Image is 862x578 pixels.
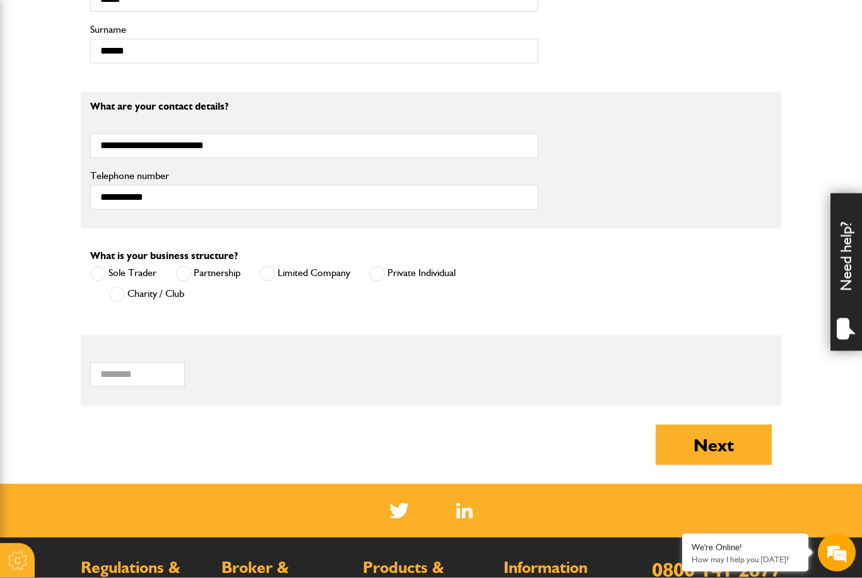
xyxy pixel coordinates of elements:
[207,6,237,37] div: Minimize live chat window
[504,560,632,576] h2: Information
[90,25,538,35] label: Surname
[172,388,229,405] em: Start Chat
[369,266,456,282] label: Private Individual
[21,70,53,88] img: d_20077148190_company_1631870298795_20077148190
[16,228,230,378] textarea: Type your message and hit 'Enter'
[90,101,538,112] p: What are your contact details?
[692,542,799,553] div: We're Online!
[90,266,156,282] label: Sole Trader
[456,503,473,519] img: Linked In
[66,71,212,87] div: Chat with us now
[90,171,538,181] label: Telephone number
[389,503,409,519] img: Twitter
[830,194,862,351] div: Need help?
[692,555,799,564] p: How may I help you today?
[16,154,230,182] input: Enter your email address
[175,266,240,282] label: Partnership
[456,503,473,519] a: LinkedIn
[656,425,772,465] button: Next
[109,287,184,303] label: Charity / Club
[90,251,238,261] label: What is your business structure?
[16,117,230,144] input: Enter your last name
[259,266,350,282] label: Limited Company
[16,191,230,219] input: Enter your phone number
